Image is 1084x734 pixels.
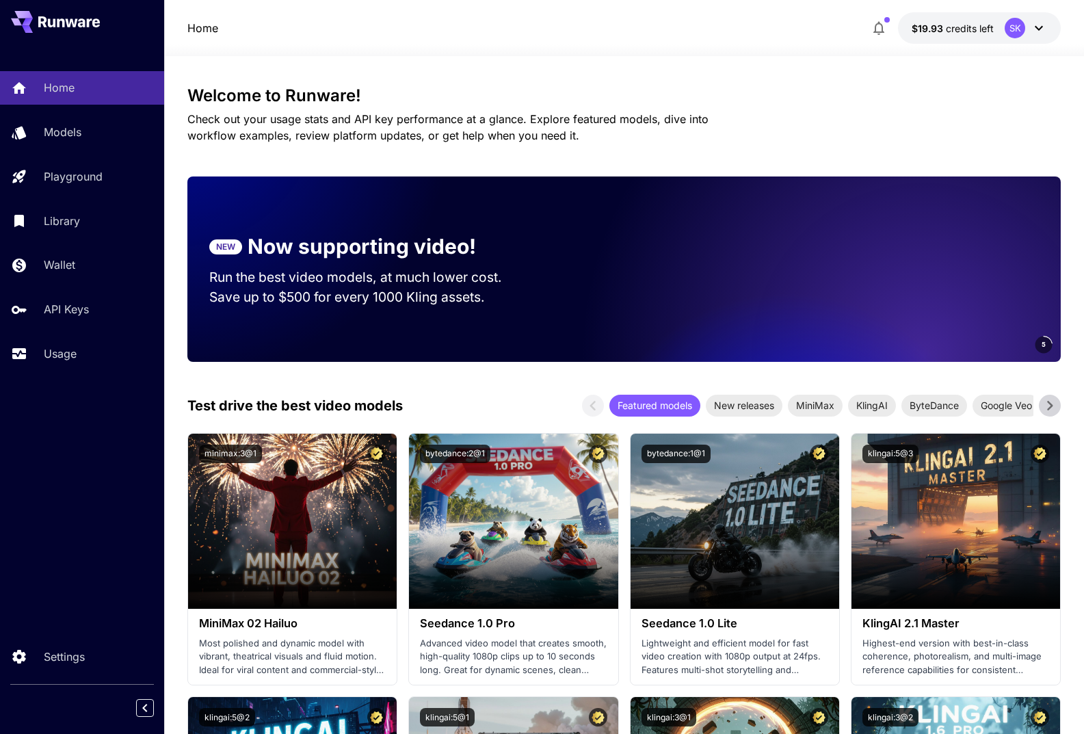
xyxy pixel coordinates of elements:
[420,617,607,630] h3: Seedance 1.0 Pro
[973,395,1040,417] div: Google Veo
[136,699,154,717] button: Collapse sidebar
[44,648,85,665] p: Settings
[1031,445,1049,463] button: Certified Model – Vetted for best performance and includes a commercial license.
[901,395,967,417] div: ByteDance
[187,20,218,36] a: Home
[642,617,828,630] h3: Seedance 1.0 Lite
[187,20,218,36] nav: breadcrumb
[642,708,696,726] button: klingai:3@1
[199,445,262,463] button: minimax:3@1
[912,21,994,36] div: $19.92503
[44,345,77,362] p: Usage
[199,708,255,726] button: klingai:5@2
[589,445,607,463] button: Certified Model – Vetted for best performance and includes a commercial license.
[862,445,918,463] button: klingai:5@3
[810,708,828,726] button: Certified Model – Vetted for best performance and includes a commercial license.
[209,267,528,287] p: Run the best video models, at much lower cost.
[642,637,828,677] p: Lightweight and efficient model for fast video creation with 1080p output at 24fps. Features mult...
[1005,18,1025,38] div: SK
[188,434,397,609] img: alt
[199,637,386,677] p: Most polished and dynamic model with vibrant, theatrical visuals and fluid motion. Ideal for vira...
[706,398,782,412] span: New releases
[973,398,1040,412] span: Google Veo
[589,708,607,726] button: Certified Model – Vetted for best performance and includes a commercial license.
[706,395,782,417] div: New releases
[788,395,843,417] div: MiniMax
[1042,339,1046,350] span: 5
[609,398,700,412] span: Featured models
[420,708,475,726] button: klingai:5@1
[848,395,896,417] div: KlingAI
[642,445,711,463] button: bytedance:1@1
[44,213,80,229] p: Library
[420,637,607,677] p: Advanced video model that creates smooth, high-quality 1080p clips up to 10 seconds long. Great f...
[420,445,490,463] button: bytedance:2@1
[810,445,828,463] button: Certified Model – Vetted for best performance and includes a commercial license.
[609,395,700,417] div: Featured models
[44,79,75,96] p: Home
[788,398,843,412] span: MiniMax
[862,637,1049,677] p: Highest-end version with best-in-class coherence, photorealism, and multi-image reference capabil...
[44,301,89,317] p: API Keys
[44,168,103,185] p: Playground
[901,398,967,412] span: ByteDance
[44,124,81,140] p: Models
[409,434,618,609] img: alt
[851,434,1060,609] img: alt
[367,708,386,726] button: Certified Model – Vetted for best performance and includes a commercial license.
[862,708,918,726] button: klingai:3@2
[1031,708,1049,726] button: Certified Model – Vetted for best performance and includes a commercial license.
[187,395,403,416] p: Test drive the best video models
[367,445,386,463] button: Certified Model – Vetted for best performance and includes a commercial license.
[187,86,1061,105] h3: Welcome to Runware!
[209,287,528,307] p: Save up to $500 for every 1000 Kling assets.
[898,12,1061,44] button: $19.92503SK
[912,23,946,34] span: $19.93
[631,434,839,609] img: alt
[146,696,164,720] div: Collapse sidebar
[44,257,75,273] p: Wallet
[187,112,709,142] span: Check out your usage stats and API key performance at a glance. Explore featured models, dive int...
[248,231,476,262] p: Now supporting video!
[946,23,994,34] span: credits left
[848,398,896,412] span: KlingAI
[216,241,235,253] p: NEW
[862,617,1049,630] h3: KlingAI 2.1 Master
[199,617,386,630] h3: MiniMax 02 Hailuo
